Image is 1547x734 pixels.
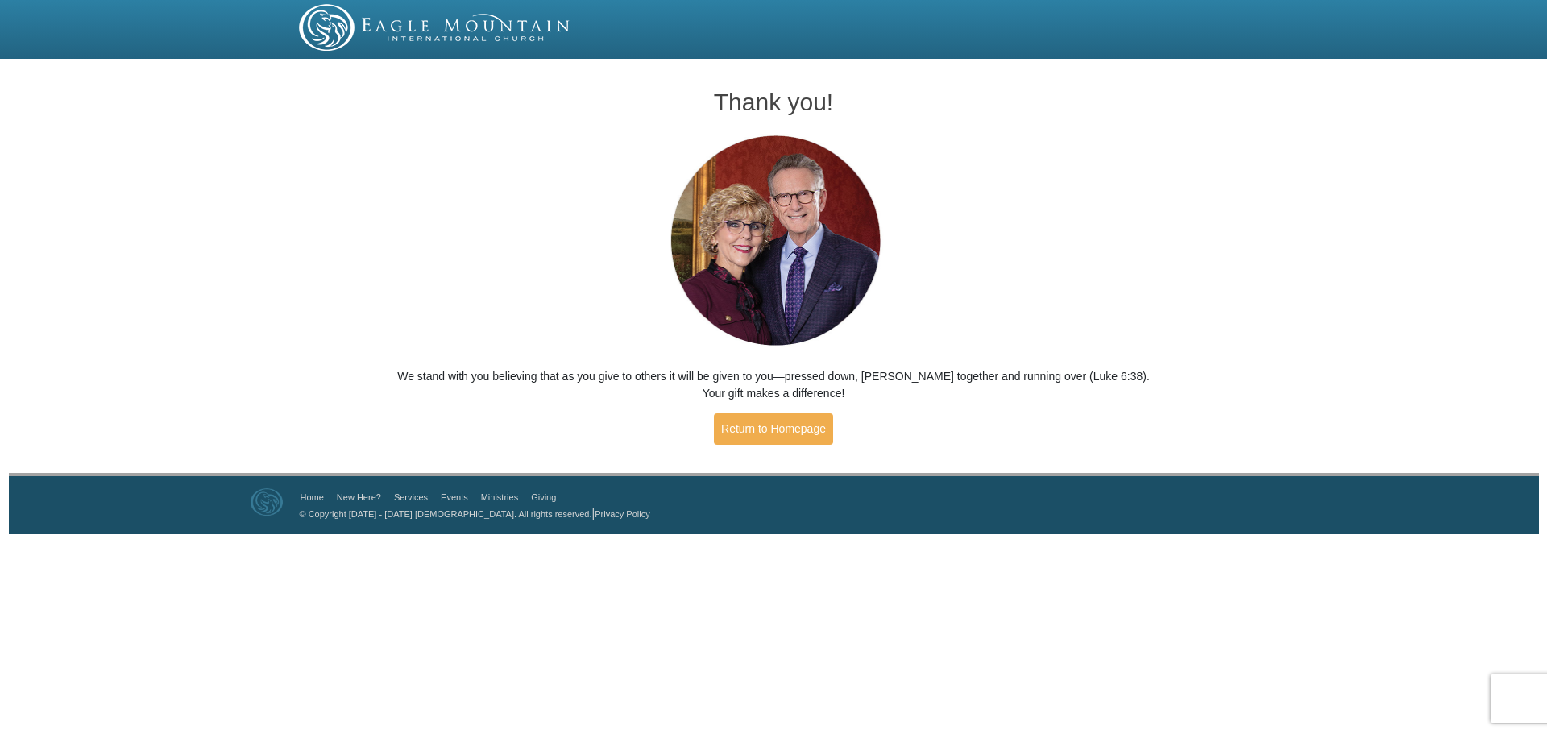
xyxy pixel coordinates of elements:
p: We stand with you believing that as you give to others it will be given to you—pressed down, [PER... [396,368,1152,402]
a: Privacy Policy [595,509,649,519]
a: Ministries [481,492,518,502]
a: Home [301,492,324,502]
a: Services [394,492,428,502]
p: | [294,505,650,522]
a: Events [441,492,468,502]
a: Return to Homepage [714,413,833,445]
img: Eagle Mountain International Church [251,488,283,516]
a: © Copyright [DATE] - [DATE] [DEMOGRAPHIC_DATA]. All rights reserved. [300,509,592,519]
h1: Thank you! [396,89,1152,115]
img: EMIC [299,4,571,51]
a: Giving [531,492,556,502]
img: Pastors George and Terri Pearsons [655,131,893,352]
a: New Here? [337,492,381,502]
